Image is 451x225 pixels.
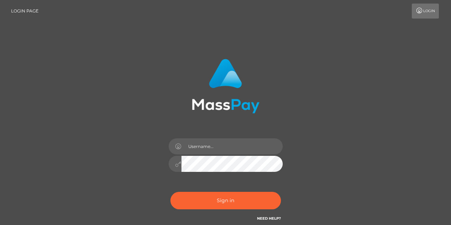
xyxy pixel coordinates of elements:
a: Login Page [11,4,39,19]
button: Sign in [170,192,281,209]
a: Login [412,4,439,19]
input: Username... [181,138,283,154]
img: MassPay Login [192,59,260,113]
a: Need Help? [257,216,281,221]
